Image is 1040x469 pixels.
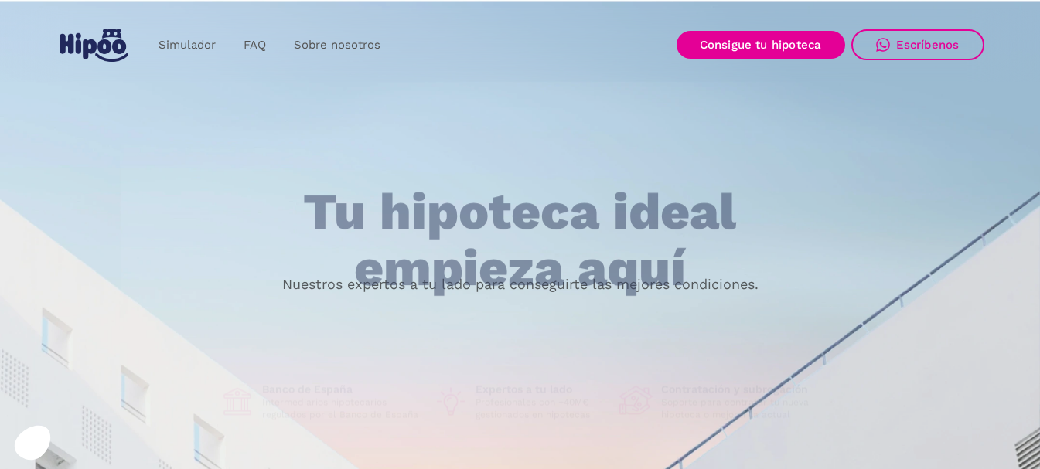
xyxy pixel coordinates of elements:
[661,396,820,421] p: Soporte para contratar tu nueva hipoteca o mejorar la actual
[476,382,607,396] h1: Expertos a tu lado
[851,29,984,60] a: Escríbenos
[227,185,813,297] h1: Tu hipoteca ideal empieza aquí
[230,30,280,60] a: FAQ
[280,30,394,60] a: Sobre nosotros
[518,383,751,420] a: Mejorar mi hipoteca
[288,383,512,420] a: Buscar nueva hipoteca
[661,382,820,396] h1: Contratación y subrogación
[896,38,960,52] div: Escríbenos
[262,396,421,421] p: Intermediarios hipotecarios regulados por el Banco de España
[145,30,230,60] a: Simulador
[677,31,845,59] a: Consigue tu hipoteca
[262,382,421,396] h1: Banco de España
[56,22,132,68] a: home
